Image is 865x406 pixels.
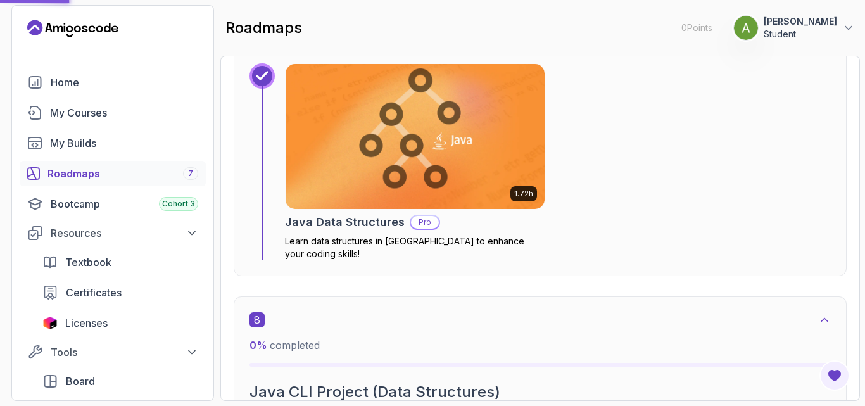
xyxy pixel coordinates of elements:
a: textbook [35,250,206,275]
img: jetbrains icon [42,317,58,329]
span: Board [66,374,95,389]
p: Learn data structures in [GEOGRAPHIC_DATA] to enhance your coding skills! [285,235,545,260]
a: Java Data Structures card1.72hJava Data StructuresProLearn data structures in [GEOGRAPHIC_DATA] t... [285,63,545,260]
div: Home [51,75,198,90]
span: 8 [249,312,265,327]
h2: roadmaps [225,18,302,38]
p: Pro [411,216,439,229]
span: Certificates [66,285,122,300]
p: 0 Points [681,22,712,34]
p: Student [764,28,837,41]
div: My Courses [50,105,198,120]
a: board [35,369,206,394]
a: bootcamp [20,191,206,217]
span: Licenses [65,315,108,331]
h2: Java Data Structures [285,213,405,231]
div: Bootcamp [51,196,198,212]
button: Resources [20,222,206,244]
div: Tools [51,345,198,360]
div: Roadmaps [47,166,198,181]
span: completed [249,339,320,352]
div: My Builds [50,136,198,151]
a: builds [20,130,206,156]
span: Cohort 3 [162,199,195,209]
button: Tools [20,341,206,364]
a: certificates [35,280,206,305]
div: Resources [51,225,198,241]
a: roadmaps [20,161,206,186]
a: licenses [35,310,206,336]
button: Open Feedback Button [819,360,850,391]
p: [PERSON_NAME] [764,15,837,28]
span: Textbook [65,255,111,270]
a: home [20,70,206,95]
span: 0 % [249,339,267,352]
h2: Java CLI Project (Data Structures) [249,382,831,402]
img: user profile image [734,16,758,40]
a: courses [20,100,206,125]
p: 1.72h [514,189,533,199]
img: Java Data Structures card [279,60,551,213]
span: 7 [188,168,193,179]
button: user profile image[PERSON_NAME]Student [733,15,855,41]
a: Landing page [27,18,118,39]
